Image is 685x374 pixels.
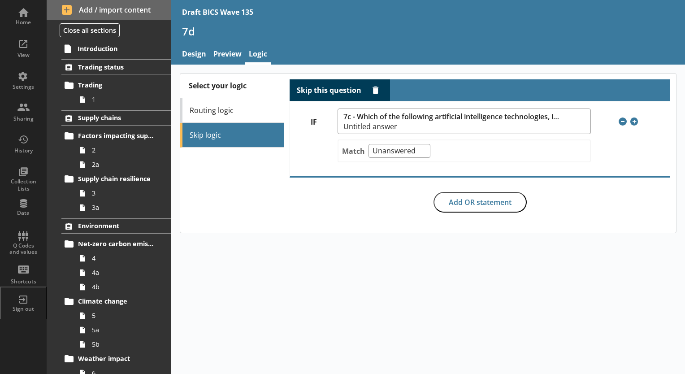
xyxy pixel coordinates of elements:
a: 3 [75,186,171,200]
li: Net-zero carbon emissions44a4b [65,237,171,294]
label: IF [290,117,338,127]
li: Trading statusTrading1 [47,59,171,106]
li: Climate change55a5b [65,294,171,352]
a: Factors impacting supply chains [61,129,171,143]
div: Collection Lists [8,178,39,192]
h1: 7d [182,24,674,38]
a: Preview [210,45,245,65]
div: Sign out [8,305,39,313]
a: Supply chains [61,110,171,126]
a: Net-zero carbon emissions [61,237,171,251]
li: Factors impacting supply chains22a [65,129,171,172]
div: Select your logic [180,74,283,98]
span: 2 [92,146,159,154]
div: View [8,52,39,59]
span: Introduction [78,44,156,53]
span: Climate change [78,297,156,305]
a: Environment [61,218,171,234]
a: 3a [75,200,171,215]
a: Trading [61,78,171,92]
span: Untitled answer [343,123,561,130]
button: 7c - Which of the following artificial intelligence technologies, if any, does your business plan... [338,109,590,134]
button: Delete routing rule [369,83,383,97]
a: Climate change [61,294,171,309]
span: 4b [92,283,159,291]
span: Supply chain resilience [78,174,156,183]
a: Supply chain resilience [61,172,171,186]
li: Supply chainsFactors impacting supply chains22aSupply chain resilience33a [47,110,171,215]
span: Trading status [78,63,156,71]
span: Trading [78,81,156,89]
a: Trading status [61,59,171,74]
div: Q Codes and values [8,243,39,256]
span: 3a [92,203,159,212]
a: 1 [75,92,171,107]
span: Environment [78,222,156,230]
div: Home [8,19,39,26]
span: Net-zero carbon emissions [78,239,156,248]
a: Introduction [61,41,171,56]
a: Design [178,45,210,65]
a: 4 [75,251,171,265]
span: Supply chains [78,113,156,122]
a: Weather impact [61,352,171,366]
a: 5 [75,309,171,323]
div: Shortcuts [8,278,39,285]
button: Add OR statement [434,192,527,213]
span: Factors impacting supply chains [78,131,156,140]
span: 5a [92,326,159,334]
span: Weather impact [78,354,156,363]
label: Skip this question [297,86,361,95]
span: 2a [92,160,159,169]
span: Add / import content [62,5,156,15]
span: 4a [92,268,159,277]
a: 2a [75,157,171,172]
a: 5b [75,337,171,352]
a: 2 [75,143,171,157]
a: 5a [75,323,171,337]
button: Close all sections [60,23,120,37]
span: 4 [92,254,159,262]
div: Data [8,209,39,217]
div: Settings [8,83,39,91]
span: 5 [92,311,159,320]
span: 3 [92,189,159,197]
li: Trading1 [65,78,171,107]
span: 1 [92,95,159,104]
span: 5b [92,340,159,348]
div: History [8,147,39,154]
div: Draft BICS Wave 135 [182,7,253,17]
span: 7c - Which of the following artificial intelligence technologies, if any, does your business plan... [343,113,561,121]
a: Routing logic [180,98,283,123]
a: 4a [75,265,171,280]
li: Supply chain resilience33a [65,172,171,215]
div: Sharing [8,115,39,122]
a: Logic [245,45,271,65]
label: Match [342,146,365,156]
a: 4b [75,280,171,294]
